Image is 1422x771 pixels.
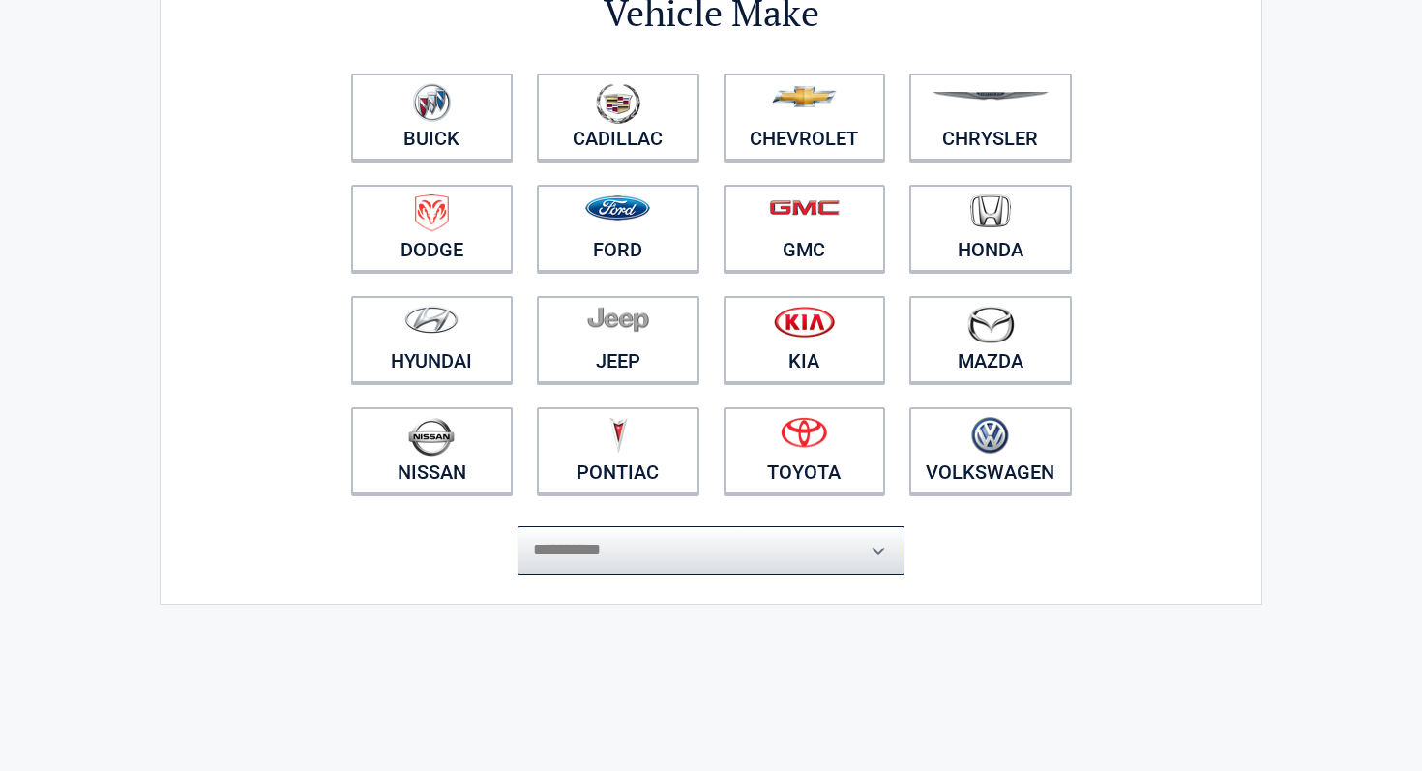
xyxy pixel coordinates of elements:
[724,74,886,161] a: Chevrolet
[537,296,699,383] a: Jeep
[774,306,835,338] img: kia
[966,306,1015,343] img: mazda
[909,407,1072,494] a: Volkswagen
[537,185,699,272] a: Ford
[415,194,449,232] img: dodge
[408,417,455,457] img: nissan
[971,417,1009,455] img: volkswagen
[724,296,886,383] a: Kia
[596,83,640,124] img: cadillac
[413,83,451,122] img: buick
[724,185,886,272] a: GMC
[909,74,1072,161] a: Chrysler
[970,194,1011,228] img: honda
[909,296,1072,383] a: Mazda
[587,306,649,333] img: jeep
[781,417,827,448] img: toyota
[404,306,459,334] img: hyundai
[351,407,514,494] a: Nissan
[724,407,886,494] a: Toyota
[585,195,650,221] img: ford
[537,407,699,494] a: Pontiac
[608,417,628,454] img: pontiac
[351,185,514,272] a: Dodge
[351,296,514,383] a: Hyundai
[772,86,837,107] img: chevrolet
[769,199,840,216] img: gmc
[537,74,699,161] a: Cadillac
[909,185,1072,272] a: Honda
[351,74,514,161] a: Buick
[932,92,1050,101] img: chrysler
